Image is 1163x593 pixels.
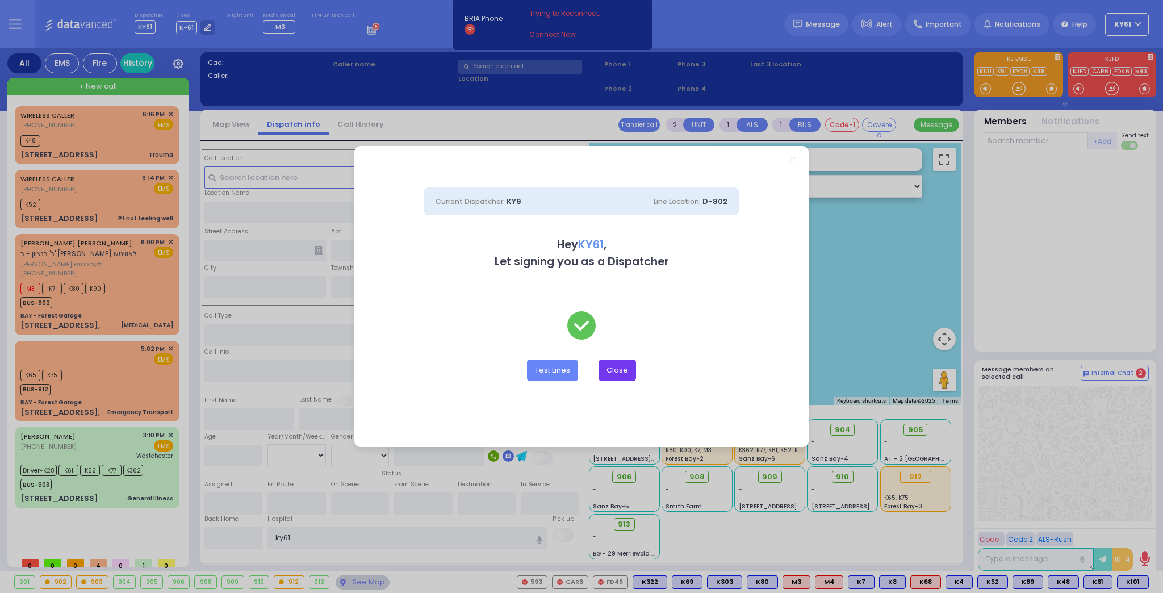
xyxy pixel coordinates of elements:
[557,237,606,252] b: Hey ,
[654,197,701,206] span: Line Location:
[789,157,796,163] a: Close
[495,254,669,269] b: Let signing you as a Dispatcher
[527,360,578,381] button: Test Lines
[567,311,596,340] img: check-green.svg
[578,237,604,252] span: KY61
[436,197,505,206] span: Current Dispatcher:
[702,196,727,207] span: D-802
[507,196,521,207] span: KY9
[599,360,636,381] button: Close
